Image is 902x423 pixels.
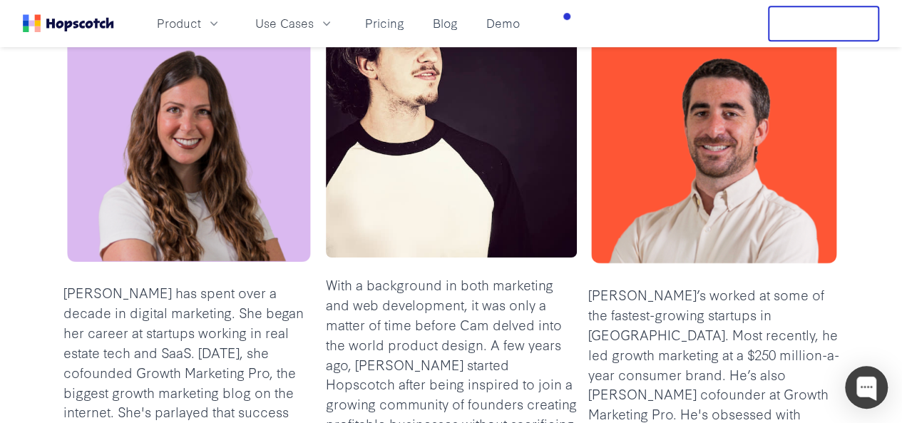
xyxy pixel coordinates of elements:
a: Blog [427,11,463,35]
a: Demo [481,11,526,35]
a: Pricing [359,11,410,35]
span: Use Cases [255,14,314,32]
img: cam sloan [326,13,577,258]
a: Home [23,14,114,32]
button: Use Cases [247,11,342,35]
span: Product [157,14,201,32]
img: mark spera cofounder hopscotch [588,13,839,267]
button: Product [148,11,230,35]
img: hailey friedman [63,13,314,265]
button: Free Trial [768,6,879,41]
